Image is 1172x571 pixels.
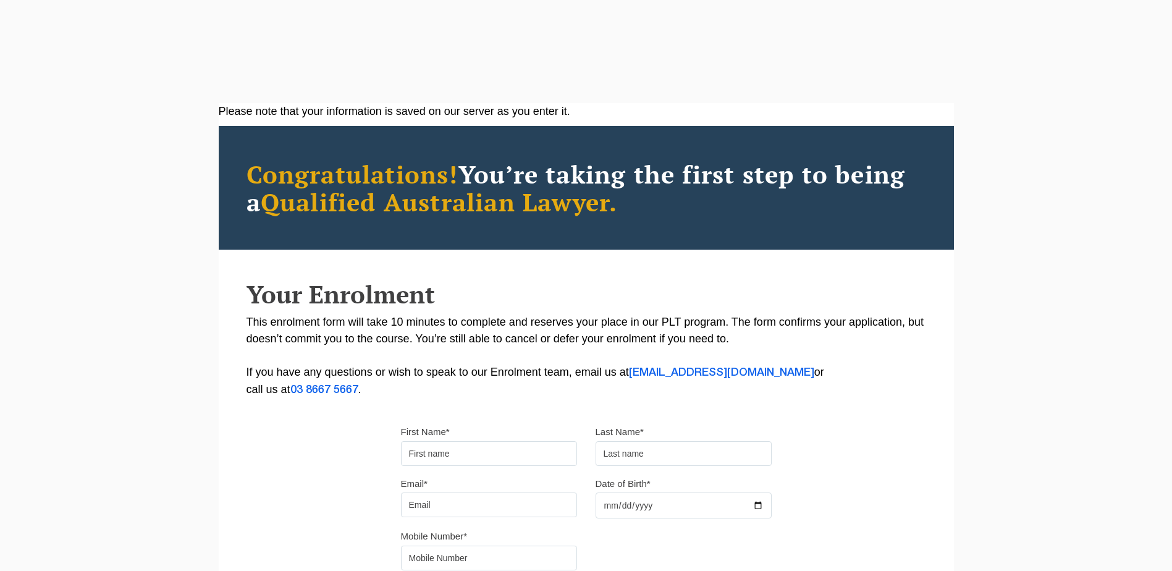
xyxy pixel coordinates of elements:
h2: Your Enrolment [247,281,926,308]
label: First Name* [401,426,450,438]
label: Last Name* [596,426,644,438]
span: Qualified Australian Lawyer. [261,185,618,218]
input: Email [401,493,577,517]
a: [EMAIL_ADDRESS][DOMAIN_NAME] [629,368,814,378]
div: Please note that your information is saved on our server as you enter it. [219,103,954,120]
input: Last name [596,441,772,466]
label: Mobile Number* [401,530,468,543]
input: Mobile Number [401,546,577,570]
a: 03 8667 5667 [290,385,358,395]
h2: You’re taking the first step to being a [247,160,926,216]
label: Date of Birth* [596,478,651,490]
span: Congratulations! [247,158,458,190]
p: This enrolment form will take 10 minutes to complete and reserves your place in our PLT program. ... [247,314,926,399]
label: Email* [401,478,428,490]
input: First name [401,441,577,466]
